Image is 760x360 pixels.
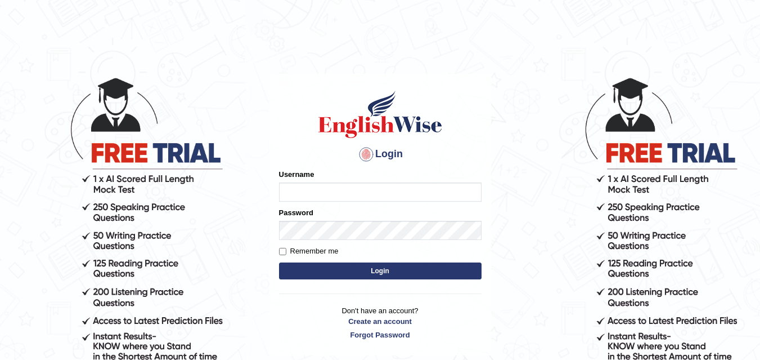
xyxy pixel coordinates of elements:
[279,330,482,340] a: Forgot Password
[279,207,313,218] label: Password
[279,145,482,163] h4: Login
[279,169,314,180] label: Username
[279,316,482,327] a: Create an account
[279,248,286,255] input: Remember me
[279,246,339,257] label: Remember me
[316,89,444,140] img: Logo of English Wise sign in for intelligent practice with AI
[279,263,482,279] button: Login
[279,305,482,340] p: Don't have an account?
